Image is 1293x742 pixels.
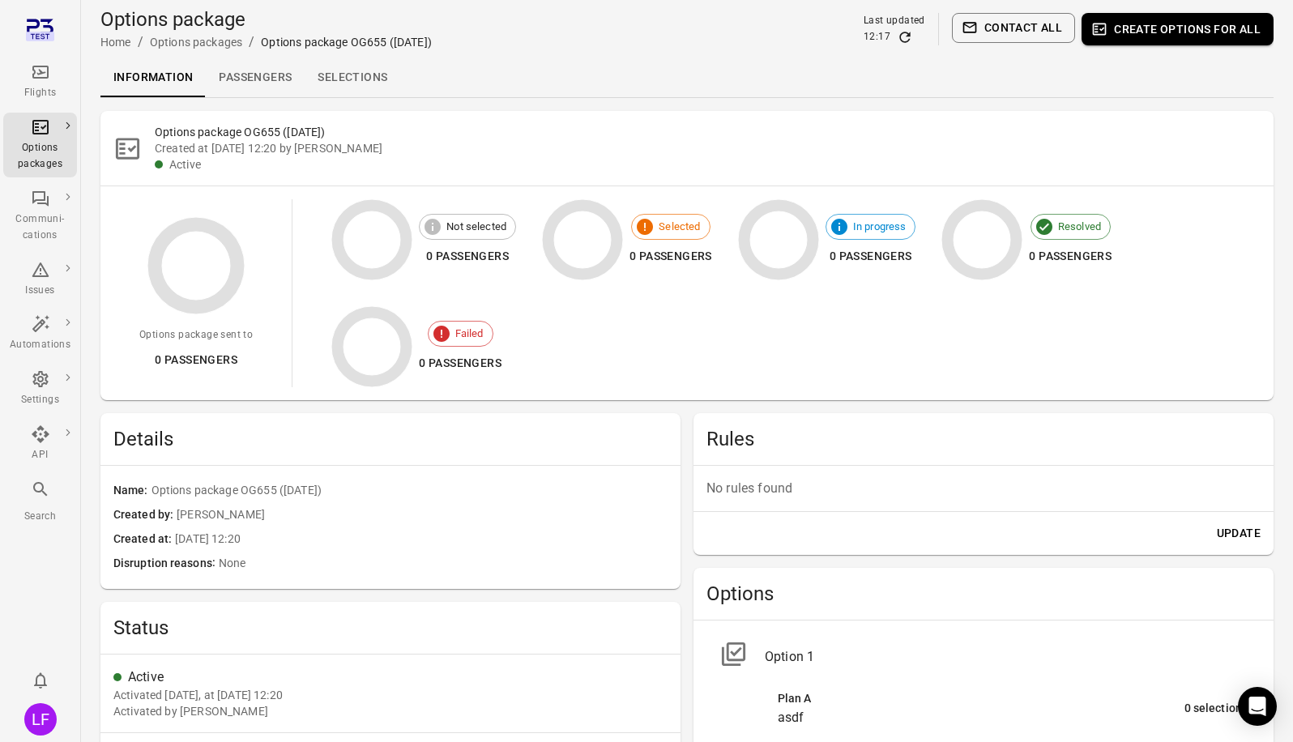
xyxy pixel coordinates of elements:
[24,664,57,697] button: Notifications
[169,156,1261,173] div: Active
[139,327,253,343] div: Options package sent to
[151,482,668,500] span: Options package OG655 ([DATE])
[10,337,70,353] div: Automations
[138,32,143,52] li: /
[175,531,668,548] span: [DATE] 12:20
[419,246,516,267] div: 0 passengers
[1082,13,1274,45] button: Create options for all
[249,32,254,52] li: /
[113,555,219,573] span: Disruption reasons
[864,13,925,29] div: Last updated
[139,350,253,370] div: 0 passengers
[261,34,432,50] div: Options package OG655 ([DATE])
[10,447,70,463] div: API
[446,326,493,342] span: Failed
[10,85,70,101] div: Flights
[113,506,177,524] span: Created by
[10,140,70,173] div: Options packages
[778,690,1184,708] div: Plan A
[3,255,77,304] a: Issues
[706,479,1261,498] p: No rules found
[897,29,913,45] button: Refresh data
[100,32,432,52] nav: Breadcrumbs
[826,246,916,267] div: 0 passengers
[10,509,70,525] div: Search
[100,58,1274,97] div: Local navigation
[3,475,77,529] button: Search
[206,58,305,97] a: Passengers
[437,219,515,235] span: Not selected
[305,58,400,97] a: Selections
[1210,518,1267,548] button: Update
[1184,700,1248,718] div: 0 selections
[1029,246,1112,267] div: 0 passengers
[952,13,1075,43] button: Contact all
[3,184,77,249] a: Communi-cations
[3,58,77,106] a: Flights
[100,36,131,49] a: Home
[864,29,890,45] div: 12:17
[778,708,1184,727] div: asdf
[219,555,668,573] span: None
[24,703,57,736] div: LF
[706,581,1261,607] h2: Options
[113,482,151,500] span: Name
[177,506,668,524] span: [PERSON_NAME]
[765,647,1248,667] div: Option 1
[100,6,432,32] h1: Options package
[1049,219,1110,235] span: Resolved
[100,58,206,97] a: Information
[150,36,242,49] a: Options packages
[10,283,70,299] div: Issues
[844,219,915,235] span: In progress
[155,124,1261,140] h2: Options package OG655 ([DATE])
[706,426,1261,452] h2: Rules
[3,113,77,177] a: Options packages
[128,667,668,687] div: Active
[3,420,77,468] a: API
[113,687,283,703] div: Activated [DATE], at [DATE] 12:20
[113,615,668,641] h2: Status
[113,426,668,452] h2: Details
[629,246,712,267] div: 0 passengers
[10,211,70,244] div: Communi-cations
[113,531,175,548] span: Created at
[419,353,501,373] div: 0 passengers
[3,365,77,413] a: Settings
[650,219,709,235] span: Selected
[18,697,63,742] button: Luis Figueirido
[113,703,268,719] div: Activated by [PERSON_NAME]
[10,392,70,408] div: Settings
[155,140,1261,156] div: Created at [DATE] 12:20 by [PERSON_NAME]
[3,309,77,358] a: Automations
[1238,687,1277,726] div: Open Intercom Messenger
